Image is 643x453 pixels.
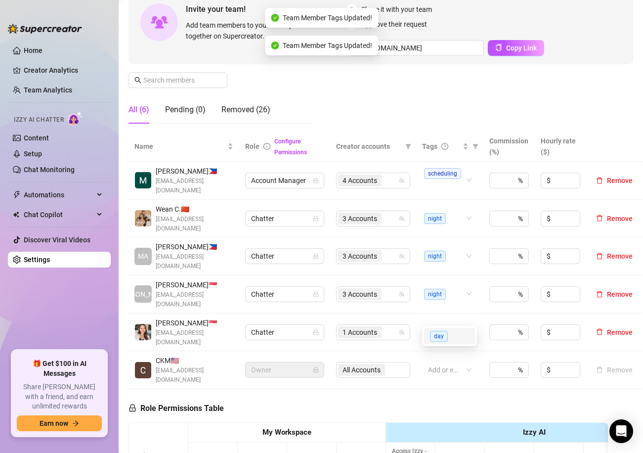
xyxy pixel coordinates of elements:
[607,328,633,336] span: Remove
[14,115,64,125] span: Izzy AI Chatter
[495,44,502,51] span: copy
[399,329,405,335] span: team
[129,404,136,412] span: lock
[13,191,21,199] span: thunderbolt
[592,288,637,300] button: Remove
[156,204,233,215] span: Wean C. 🇨🇳
[24,150,42,158] a: Setup
[40,419,68,427] span: Earn now
[251,325,318,340] span: Chatter
[24,86,72,94] a: Team Analytics
[135,324,151,340] img: Kaye Castillano
[399,178,405,183] span: team
[24,46,43,54] a: Home
[422,141,437,152] span: Tags
[343,327,377,338] span: 1 Accounts
[24,236,90,244] a: Discover Viral Videos
[313,367,319,373] span: lock
[251,173,318,188] span: Account Manager
[245,142,259,150] span: Role
[72,420,79,427] span: arrow-right
[403,139,413,154] span: filter
[343,251,377,262] span: 3 Accounts
[338,288,382,300] span: 3 Accounts
[24,134,49,142] a: Content
[313,291,319,297] span: lock
[24,62,103,78] a: Creator Analytics
[17,382,102,411] span: Share [PERSON_NAME] with a friend, and earn unlimited rewards
[129,132,239,162] th: Name
[313,178,319,183] span: lock
[336,141,401,152] span: Creator accounts
[271,14,279,22] span: check-circle
[424,213,446,224] span: night
[271,42,279,49] span: check-circle
[156,166,233,177] span: [PERSON_NAME] 🇵🇭
[346,4,357,15] span: 2
[535,132,586,162] th: Hourly rate ($)
[596,215,603,222] span: delete
[338,213,382,225] span: 3 Accounts
[156,317,233,328] span: [PERSON_NAME] 🇸🇬
[251,249,318,264] span: Chatter
[343,213,377,224] span: 3 Accounts
[592,250,637,262] button: Remove
[592,364,637,376] button: Remove
[186,20,343,42] span: Add team members to your workspace and work together on Supercreator.
[156,279,233,290] span: [PERSON_NAME] 🇸🇬
[607,215,633,223] span: Remove
[251,362,318,377] span: Owner
[283,12,372,23] span: Team Member Tags Updated!
[483,132,535,162] th: Commission (%)
[607,177,633,184] span: Remove
[156,328,233,347] span: [EMAIL_ADDRESS][DOMAIN_NAME]
[424,168,461,179] span: scheduling
[134,77,141,84] span: search
[263,143,270,150] span: info-circle
[592,175,637,186] button: Remove
[156,355,233,366] span: CKM 🇺🇸
[343,175,377,186] span: 4 Accounts
[313,329,319,335] span: lock
[596,328,603,335] span: delete
[156,366,233,385] span: [EMAIL_ADDRESS][DOMAIN_NAME]
[361,19,427,30] span: Approve their request
[68,111,83,126] img: AI Chatter
[129,104,149,116] div: All (6)
[283,40,372,51] span: Team Member Tags Updated!
[399,216,405,222] span: team
[17,415,102,431] button: Earn nowarrow-right
[186,3,346,15] span: Invite your team!
[488,40,544,56] button: Copy Link
[24,256,50,264] a: Settings
[156,290,233,309] span: [EMAIL_ADDRESS][DOMAIN_NAME]
[424,251,446,262] span: night
[13,211,19,218] img: Chat Copilot
[424,289,446,300] span: night
[596,291,603,298] span: delete
[523,428,546,437] strong: Izzy AI
[338,175,382,186] span: 4 Accounts
[134,141,225,152] span: Name
[8,24,82,34] img: logo-BBDzfeDw.svg
[441,143,448,150] span: question-circle
[607,290,633,298] span: Remove
[24,207,94,223] span: Chat Copilot
[405,143,411,149] span: filter
[592,326,637,338] button: Remove
[156,215,233,233] span: [EMAIL_ADDRESS][DOMAIN_NAME]
[135,210,151,226] img: Wean Castillo
[592,213,637,225] button: Remove
[17,359,102,378] span: 🎁 Get $100 in AI Messages
[251,211,318,226] span: Chatter
[506,44,537,52] span: Copy Link
[313,216,319,222] span: lock
[135,172,151,188] img: Meludel Ann Co
[361,4,432,15] span: Share it with your team
[262,428,311,437] strong: My Workspace
[165,104,206,116] div: Pending (0)
[399,291,405,297] span: team
[471,139,480,154] span: filter
[156,177,233,195] span: [EMAIL_ADDRESS][DOMAIN_NAME]
[251,287,318,302] span: Chatter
